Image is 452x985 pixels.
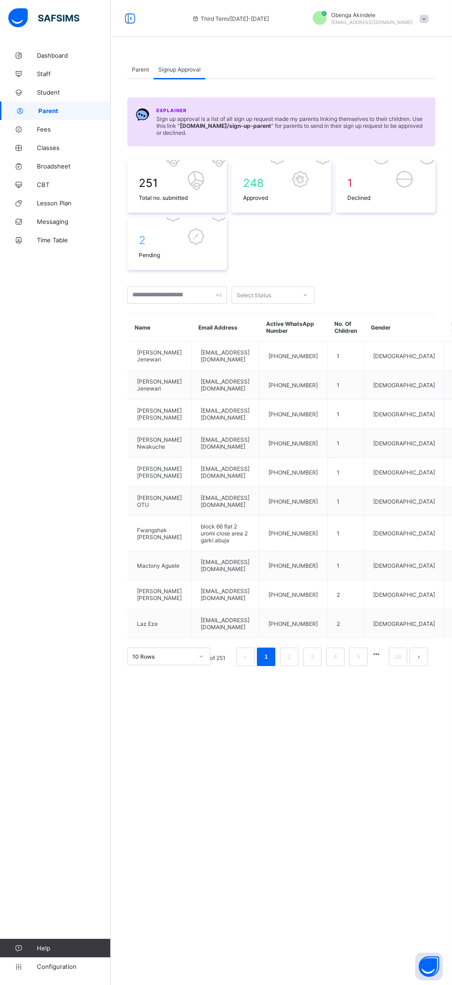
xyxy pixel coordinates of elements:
[191,609,259,638] td: [EMAIL_ADDRESS][DOMAIN_NAME]
[191,516,259,551] td: block 66 flat 2 uromi close area 2 garki abuja
[410,648,428,666] button: next page
[308,651,316,663] a: 3
[326,648,345,666] li: 4
[303,11,433,26] div: GbengaAkindele
[8,8,79,28] img: safsims
[37,963,110,970] span: Configuration
[139,252,215,258] span: Pending
[327,551,364,580] td: 1
[364,609,445,638] td: [DEMOGRAPHIC_DATA]
[370,648,383,661] li: 向后 5 页
[259,371,327,400] td: [PHONE_NUMBER]
[327,458,364,487] td: 1
[180,122,271,129] b: [DOMAIN_NAME] /sign-up-parent
[364,400,445,429] td: [DEMOGRAPHIC_DATA]
[327,400,364,429] td: 1
[156,115,427,136] span: Sign up approval is a list of all sign up request made my parents linking themselves to their chi...
[37,70,111,78] span: Staff
[354,651,363,663] a: 5
[128,458,191,487] td: [PERSON_NAME] [PERSON_NAME]
[327,313,364,342] th: No. Of Children
[257,648,275,666] li: 1
[37,218,111,225] span: Messaging
[128,516,191,551] td: Fwangshak [PERSON_NAME]
[37,944,110,952] span: Help
[364,458,445,487] td: [DEMOGRAPHIC_DATA]
[364,429,445,458] td: [DEMOGRAPHIC_DATA]
[259,458,327,487] td: [PHONE_NUMBER]
[139,176,215,190] span: 251
[156,108,187,113] span: Explainer
[128,487,191,516] td: [PERSON_NAME] OTU
[38,107,111,114] span: Parent
[280,648,298,666] li: 2
[392,651,404,663] a: 26
[259,400,327,429] td: [PHONE_NUMBER]
[327,580,364,609] td: 2
[364,580,445,609] td: [DEMOGRAPHIC_DATA]
[331,19,413,25] span: [EMAIL_ADDRESS][DOMAIN_NAME]
[191,487,259,516] td: [EMAIL_ADDRESS][DOMAIN_NAME]
[259,609,327,638] td: [PHONE_NUMBER]
[37,162,111,170] span: Broadsheet
[191,551,259,580] td: [EMAIL_ADDRESS][DOMAIN_NAME]
[327,609,364,638] td: 2
[331,651,339,663] a: 4
[128,551,191,580] td: Mactony Aguele
[128,342,191,371] td: [PERSON_NAME] Jenewari
[243,176,320,190] span: 248
[236,648,255,666] li: 上一页
[191,429,259,458] td: [EMAIL_ADDRESS][DOMAIN_NAME]
[191,371,259,400] td: [EMAIL_ADDRESS][DOMAIN_NAME]
[128,371,191,400] td: [PERSON_NAME] Jenewari
[415,953,443,980] button: Open asap
[347,194,424,201] span: Declined
[259,313,327,342] th: Active WhatsApp Number
[139,194,215,201] span: Total no. submitted
[128,313,191,342] th: Name
[37,89,111,96] span: Student
[364,342,445,371] td: [DEMOGRAPHIC_DATA]
[327,487,364,516] td: 1
[364,487,445,516] td: [DEMOGRAPHIC_DATA]
[349,648,368,666] li: 5
[191,342,259,371] td: [EMAIL_ADDRESS][DOMAIN_NAME]
[410,648,428,666] li: 下一页
[347,176,424,190] span: 1
[128,429,191,458] td: [PERSON_NAME] Nwakuche
[191,313,259,342] th: Email Address
[37,126,111,133] span: Fees
[331,12,413,18] span: Gbenga Akindele
[191,580,259,609] td: [EMAIL_ADDRESS][DOMAIN_NAME]
[259,551,327,580] td: [PHONE_NUMBER]
[364,516,445,551] td: [DEMOGRAPHIC_DATA]
[37,199,111,207] span: Lesson Plan
[37,52,111,59] span: Dashboard
[364,313,445,342] th: Gender
[259,516,327,551] td: [PHONE_NUMBER]
[158,66,201,73] span: Signup Approval
[132,653,193,660] div: 10 Rows
[136,108,149,121] img: Chat.054c5d80b312491b9f15f6fadeacdca6.svg
[237,286,271,304] div: Select Status
[128,400,191,429] td: [PERSON_NAME] [PERSON_NAME]
[303,648,321,666] li: 3
[327,516,364,551] td: 1
[259,580,327,609] td: [PHONE_NUMBER]
[139,234,215,247] span: 2
[259,342,327,371] td: [PHONE_NUMBER]
[259,429,327,458] td: [PHONE_NUMBER]
[243,194,320,201] span: Approved
[285,651,293,663] a: 2
[327,429,364,458] td: 1
[327,371,364,400] td: 1
[128,580,191,609] td: [PERSON_NAME] [PERSON_NAME]
[327,342,364,371] td: 1
[37,236,111,244] span: Time Table
[132,66,149,73] span: Parent
[191,400,259,429] td: [EMAIL_ADDRESS][DOMAIN_NAME]
[191,458,259,487] td: [EMAIL_ADDRESS][DOMAIN_NAME]
[191,15,269,22] span: session/term information
[364,551,445,580] td: [DEMOGRAPHIC_DATA]
[259,487,327,516] td: [PHONE_NUMBER]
